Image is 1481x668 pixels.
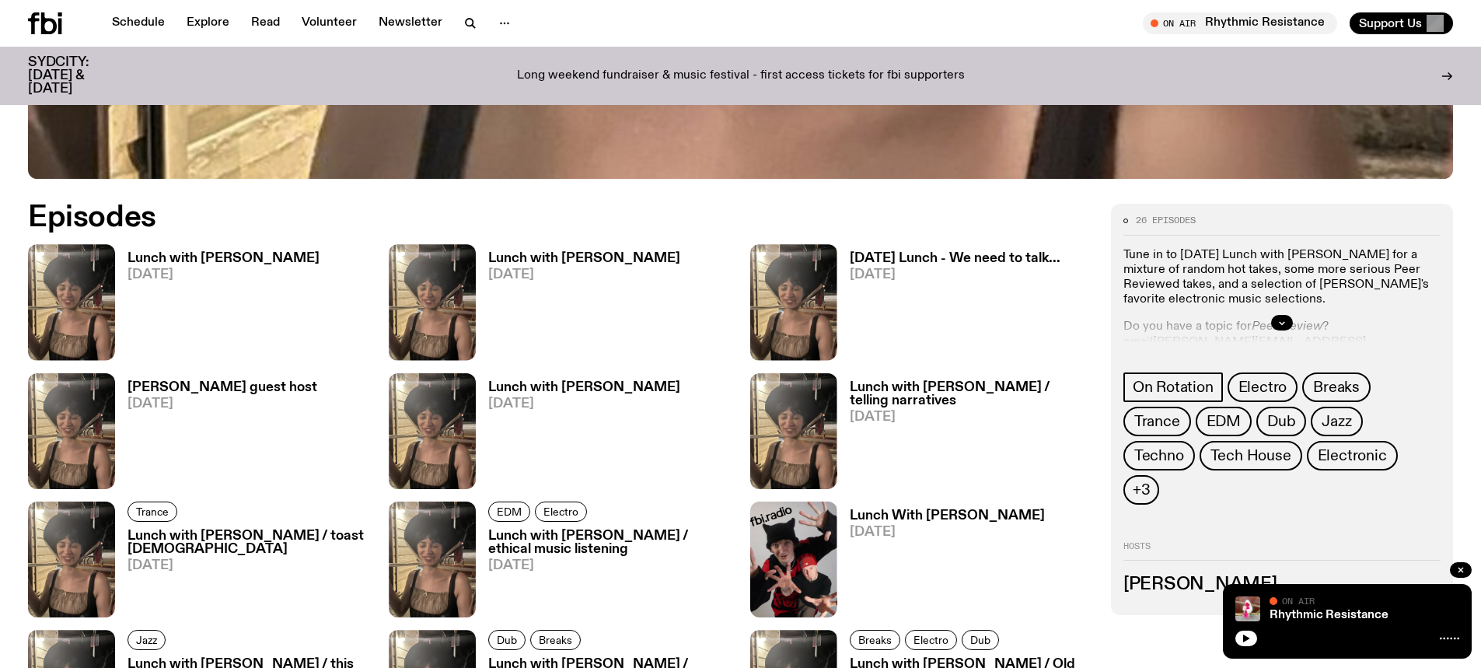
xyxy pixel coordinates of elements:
a: [PERSON_NAME] guest host[DATE] [115,381,317,489]
h3: [PERSON_NAME] guest host [127,381,317,394]
a: Breaks [530,630,581,650]
span: Dub [1267,413,1295,430]
a: EDM [1196,407,1252,436]
h3: [PERSON_NAME] [1123,576,1441,593]
a: Techno [1123,441,1195,470]
span: [DATE] [850,411,1092,424]
span: Dub [497,635,517,646]
span: 26 episodes [1136,216,1196,225]
span: [DATE] [127,397,317,411]
span: Breaks [1313,379,1360,396]
a: Dub [1256,407,1306,436]
span: [DATE] [488,559,731,572]
a: Lunch with [PERSON_NAME][DATE] [476,381,680,489]
button: On AirRhythmic Resistance [1143,12,1337,34]
a: Electronic [1307,441,1398,470]
a: Electro [1228,372,1298,402]
h3: Lunch with [PERSON_NAME] / ethical music listening [488,530,731,556]
a: Explore [177,12,239,34]
span: On Air [1282,596,1315,606]
span: +3 [1133,481,1151,498]
span: [DATE] [850,268,1060,282]
a: EDM [488,502,530,522]
span: On Rotation [1133,379,1214,396]
span: Dub [970,635,990,646]
a: Lunch With [PERSON_NAME][DATE] [837,509,1045,617]
a: Trance [1123,407,1191,436]
p: Tune in to [DATE] Lunch with [PERSON_NAME] for a mixture of random hot takes, some more serious P... [1123,248,1441,308]
button: +3 [1123,475,1160,505]
span: Tech House [1210,447,1291,464]
a: Lunch with [PERSON_NAME][DATE] [115,252,320,360]
a: Rhythmic Resistance [1270,609,1388,621]
h3: Lunch With [PERSON_NAME] [850,509,1045,523]
a: Electro [535,502,587,522]
h2: Hosts [1123,542,1441,561]
button: Support Us [1350,12,1453,34]
a: Tech House [1200,441,1302,470]
a: Dub [488,630,526,650]
span: Electro [913,635,948,646]
a: Newsletter [369,12,452,34]
h3: [DATE] Lunch - We need to talk... [850,252,1060,265]
a: Lunch with [PERSON_NAME] / ethical music listening[DATE] [476,530,731,617]
a: Jazz [1311,407,1362,436]
h3: SYDCITY: [DATE] & [DATE] [28,56,127,96]
span: Support Us [1359,16,1422,30]
p: Long weekend fundraiser & music festival - first access tickets for fbi supporters [517,69,965,83]
a: Schedule [103,12,174,34]
span: Breaks [858,635,892,646]
a: Breaks [1302,372,1371,402]
span: Jazz [136,635,157,646]
a: Electro [905,630,957,650]
a: Trance [127,502,177,522]
span: Electro [1238,379,1287,396]
span: [DATE] [127,559,370,572]
span: EDM [497,505,522,517]
span: [DATE] [488,397,680,411]
span: Electronic [1318,447,1387,464]
h3: Lunch with [PERSON_NAME] [127,252,320,265]
span: Electro [543,505,578,517]
span: Trance [1134,413,1180,430]
h3: Lunch with [PERSON_NAME] / toast [DEMOGRAPHIC_DATA] [127,530,370,556]
span: [DATE] [488,268,680,282]
a: Lunch with [PERSON_NAME] / toast [DEMOGRAPHIC_DATA][DATE] [115,530,370,617]
h3: Lunch with [PERSON_NAME] [488,252,680,265]
h2: Episodes [28,204,972,232]
span: Breaks [539,635,572,646]
a: Dub [962,630,999,650]
span: EDM [1207,413,1241,430]
a: Jazz [127,630,166,650]
span: Techno [1134,447,1184,464]
h3: Lunch with [PERSON_NAME] / telling narratives [850,381,1092,407]
img: Attu crouches on gravel in front of a brown wall. They are wearing a white fur coat with a hood, ... [1235,596,1260,621]
span: [DATE] [127,268,320,282]
a: Lunch with [PERSON_NAME] / telling narratives[DATE] [837,381,1092,489]
span: [DATE] [850,526,1045,539]
h3: Lunch with [PERSON_NAME] [488,381,680,394]
span: Trance [136,505,169,517]
span: Jazz [1322,413,1351,430]
a: Lunch with [PERSON_NAME][DATE] [476,252,680,360]
a: [DATE] Lunch - We need to talk...[DATE] [837,252,1060,360]
a: On Rotation [1123,372,1223,402]
a: Read [242,12,289,34]
a: Breaks [850,630,900,650]
a: Volunteer [292,12,366,34]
